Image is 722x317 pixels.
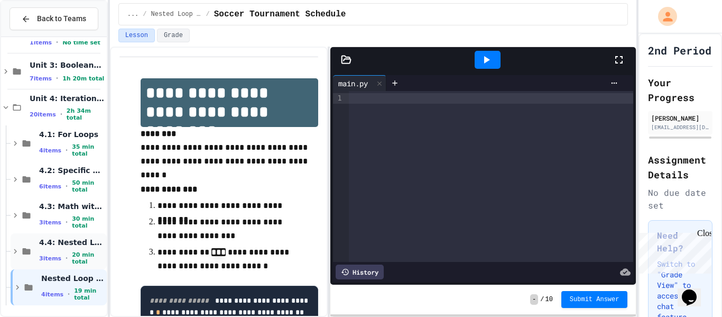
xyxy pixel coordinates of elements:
span: 4 items [41,291,63,298]
span: 10 [545,295,552,304]
span: 20 min total [72,251,105,265]
div: My Account [647,4,680,29]
h2: Your Progress [648,75,712,105]
span: 4.2: Specific Ranges [39,166,105,175]
span: 1h 20m total [62,75,104,82]
span: • [60,110,62,119]
span: • [68,290,70,298]
span: 1 items [30,39,52,46]
h2: Assignment Details [648,152,712,182]
button: Back to Teams [10,7,98,30]
span: / [540,295,544,304]
iframe: chat widget [634,229,711,274]
span: 35 min total [72,143,105,157]
div: [EMAIL_ADDRESS][DOMAIN_NAME] [651,123,709,131]
span: 4 items [39,147,61,154]
span: Back to Teams [37,13,86,24]
span: 50 min total [72,179,105,193]
div: Chat with us now!Close [4,4,73,67]
span: 4.3: Math with Loops [39,202,105,211]
span: • [66,146,68,155]
span: • [66,182,68,191]
div: main.py [333,78,373,89]
span: / [143,10,146,19]
div: No due date set [648,186,712,212]
span: 20 items [30,111,56,118]
h1: 2nd Period [648,43,711,58]
span: Soccer Tournament Schedule [214,8,346,21]
span: 6 items [39,183,61,190]
span: • [66,218,68,227]
span: Unit 3: Booleans and Conditionals [30,60,105,70]
span: 30 min total [72,215,105,229]
div: [PERSON_NAME] [651,113,709,123]
iframe: chat widget [678,275,711,306]
span: - [530,294,538,305]
span: Submit Answer [570,295,619,304]
span: 2h 34m total [67,107,105,121]
button: Submit Answer [561,291,628,308]
span: 7 items [30,75,52,82]
span: 4.1: For Loops [39,130,105,139]
span: Unit 4: Iteration and Random Numbers [30,94,105,103]
div: main.py [333,75,386,91]
span: Nested Loop Practice [41,274,105,283]
span: • [56,38,58,47]
button: Grade [157,29,190,42]
span: • [66,254,68,262]
div: History [336,265,384,279]
button: Lesson [118,29,155,42]
div: 1 [333,93,344,104]
span: 19 min total [74,287,105,301]
span: 3 items [39,255,61,262]
span: / [206,10,210,19]
span: 4.4: Nested Loops [39,238,105,247]
span: • [56,74,58,83]
span: 3 items [39,219,61,226]
span: No time set [62,39,100,46]
span: ... [127,10,139,19]
span: Nested Loop Practice [151,10,202,19]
